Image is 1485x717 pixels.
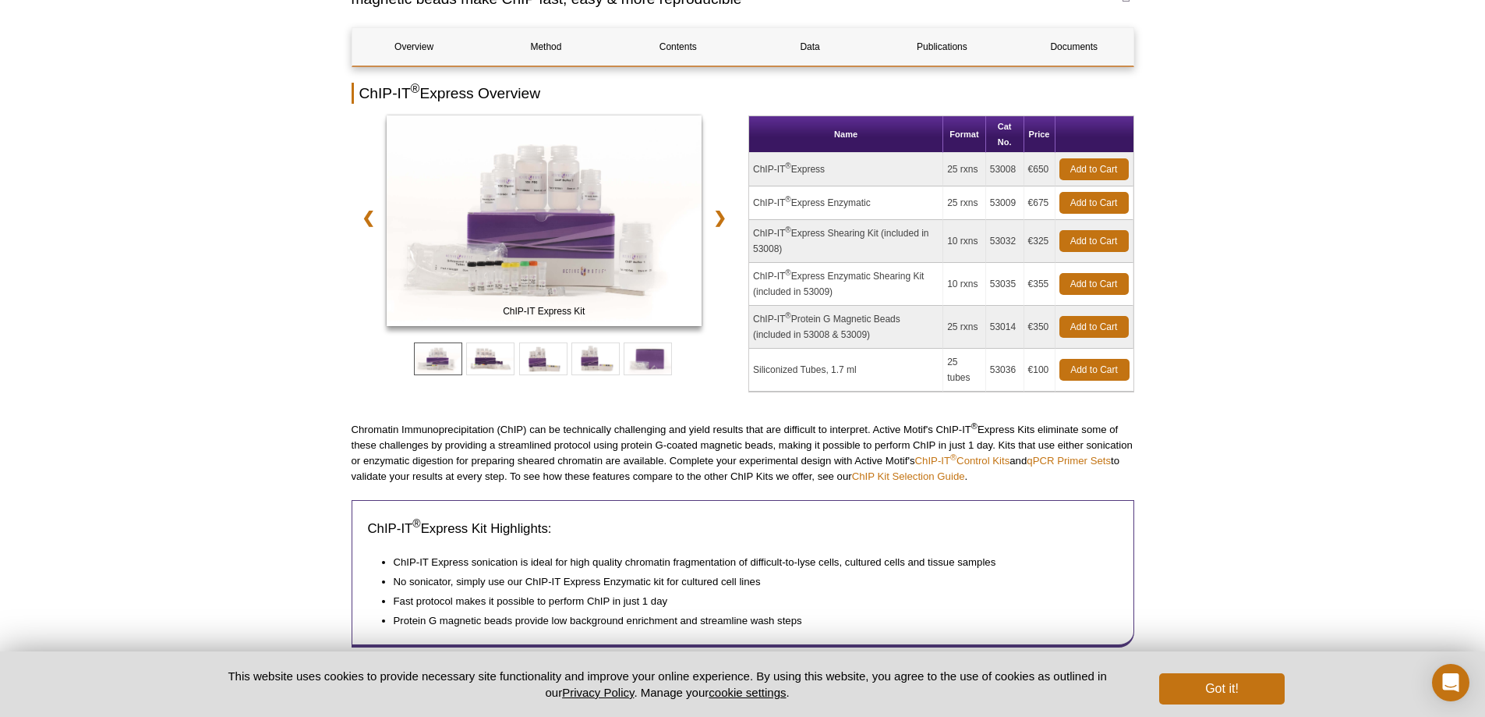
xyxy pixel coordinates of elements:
sup: ® [785,268,790,277]
td: 25 rxns [943,306,986,349]
td: ChIP-IT Express Enzymatic Shearing Kit (included in 53009) [749,263,943,306]
a: Documents [1012,28,1136,66]
td: €650 [1024,153,1055,186]
th: Cat No. [986,116,1024,153]
p: This website uses cookies to provide necessary site functionality and improve your online experie... [201,668,1134,701]
td: 53035 [986,263,1024,306]
a: Data [748,28,872,66]
td: 25 tubes [943,349,986,392]
sup: ® [785,162,790,170]
sup: ® [785,195,790,204]
li: No sonicator, simply use our ChIP-IT Express Enzymatic kit for cultured cell lines [394,570,1102,590]
th: Name [749,116,943,153]
sup: ® [785,225,790,234]
td: 25 rxns [943,153,986,186]
h2: ChIP-IT Express Overview [352,83,1134,104]
a: Add to Cart [1059,192,1129,214]
sup: ® [950,453,956,462]
a: Contents [616,28,740,66]
a: ChIP Kit Selection Guide [852,470,965,482]
td: €100 [1024,349,1055,392]
li: Fast protocol makes it possible to perform ChIP in just 1 day [394,590,1102,609]
sup: ® [412,517,420,530]
a: Method [484,28,608,66]
h3: ChIP-IT Express Kit Highlights: [368,520,1118,538]
a: Privacy Policy [562,686,634,699]
td: 25 rxns [943,186,986,220]
td: 53009 [986,186,1024,220]
td: ChIP-IT Express Shearing Kit (included in 53008) [749,220,943,263]
td: 10 rxns [943,220,986,263]
td: ChIP-IT Protein G Magnetic Beads (included in 53008 & 53009) [749,306,943,349]
a: ❯ [703,200,737,236]
a: Add to Cart [1059,316,1129,338]
li: Protein G magnetic beads provide low background enrichment and streamline wash steps [394,609,1102,629]
button: Got it! [1159,673,1284,705]
a: ChIP-IT Express Kit [387,115,702,331]
a: Add to Cart [1059,230,1129,252]
sup: ® [785,311,790,320]
a: Overview [352,28,476,66]
li: ChIP-IT Express sonication is ideal for high quality chromatin fragmentation of difficult-to-lyse... [394,550,1102,570]
a: qPCR Primer Sets [1027,455,1111,467]
p: Chromatin Immunoprecipitation (ChIP) can be technically challenging and yield results that are di... [352,422,1134,485]
a: Add to Cart [1059,359,1130,381]
a: ChIP-IT®Control Kits [915,455,1010,467]
a: Publications [880,28,1004,66]
td: €355 [1024,263,1055,306]
sup: ® [971,421,978,431]
img: ChIP-IT Express Kit [387,115,702,326]
td: 53036 [986,349,1024,392]
button: cookie settings [709,686,786,699]
sup: ® [411,82,420,95]
td: €325 [1024,220,1055,263]
th: Format [943,116,986,153]
td: €675 [1024,186,1055,220]
td: ChIP-IT Express Enzymatic [749,186,943,220]
a: Add to Cart [1059,273,1129,295]
span: ChIP-IT Express Kit [390,303,698,319]
a: ❮ [352,200,385,236]
td: 10 rxns [943,263,986,306]
td: €350 [1024,306,1055,349]
td: 53032 [986,220,1024,263]
td: ChIP-IT Express [749,153,943,186]
div: Open Intercom Messenger [1432,664,1469,701]
th: Price [1024,116,1055,153]
a: Add to Cart [1059,158,1129,180]
td: 53008 [986,153,1024,186]
td: Siliconized Tubes, 1.7 ml [749,349,943,392]
td: 53014 [986,306,1024,349]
